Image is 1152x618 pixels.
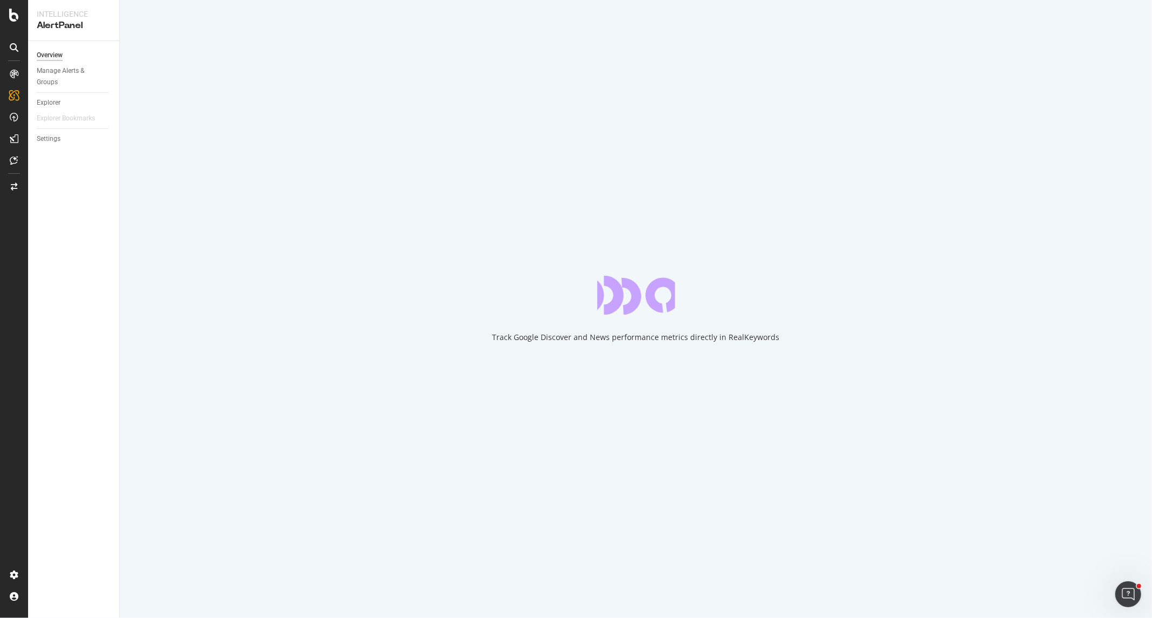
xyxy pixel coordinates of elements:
[37,113,106,124] a: Explorer Bookmarks
[1115,581,1141,607] iframe: Intercom live chat
[37,9,111,19] div: Intelligence
[37,65,112,88] a: Manage Alerts & Groups
[37,19,111,32] div: AlertPanel
[493,332,780,343] div: Track Google Discover and News performance metrics directly in RealKeywords
[37,50,112,61] a: Overview
[37,97,112,108] a: Explorer
[37,133,112,145] a: Settings
[37,97,60,108] div: Explorer
[37,113,95,124] div: Explorer Bookmarks
[37,65,102,88] div: Manage Alerts & Groups
[37,50,63,61] div: Overview
[37,133,60,145] div: Settings
[597,276,675,315] div: animation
